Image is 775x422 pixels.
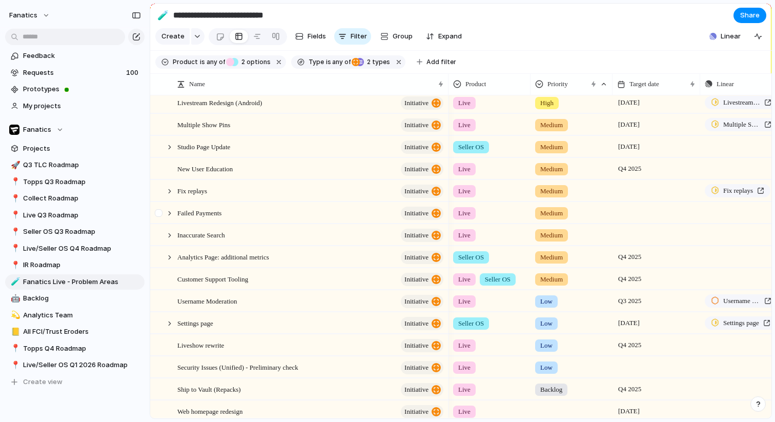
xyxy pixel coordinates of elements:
button: initiative [401,405,443,418]
span: Collect Roadmap [23,193,141,204]
span: Projects [23,144,141,154]
button: Share [733,8,766,23]
a: 📍Seller OS Q3 Roadmap [5,224,145,239]
button: 📍 [9,360,19,370]
span: Linear [721,31,741,42]
a: 📍Live/Seller OS Q1 2026 Roadmap [5,357,145,373]
button: isany of [198,56,227,68]
button: initiative [401,383,443,396]
span: Create [161,31,185,42]
div: 📍Topps Q4 Roadmap [5,341,145,356]
div: 🧪 [11,276,18,288]
button: 📍 [9,177,19,187]
button: 📍 [9,344,19,354]
span: Backlog [540,385,562,395]
span: Fanatics [23,125,51,135]
button: 📍 [9,210,19,220]
button: Expand [422,28,466,45]
span: Settings page [723,318,759,328]
span: Group [393,31,413,42]
span: Fanatics Live - Problem Areas [23,277,141,287]
a: Prototypes [5,82,145,97]
span: Product [173,57,198,67]
span: Live [458,385,471,395]
span: Failed Payments [177,207,221,218]
button: 📍 [9,193,19,204]
a: Projects [5,141,145,156]
span: Topps Q3 Roadmap [23,177,141,187]
span: Username Moderation [177,295,237,307]
div: 📍 [11,226,18,238]
a: 📍Topps Q3 Roadmap [5,174,145,190]
a: 🤖Backlog [5,291,145,306]
a: 📒All FCI/Trust Eroders [5,324,145,339]
a: Requests100 [5,65,145,81]
span: Analytics Team [23,310,141,320]
span: Linear [717,79,734,89]
span: New User Education [177,163,233,174]
div: 📍 [11,259,18,271]
button: 📍 [9,227,19,237]
div: 📒 [11,326,18,338]
button: Group [375,28,418,45]
span: Live/Seller OS Q4 Roadmap [23,244,141,254]
button: Fanatics [5,122,145,137]
button: 🧪 [155,7,171,24]
span: is [200,57,205,67]
span: Ship to Vault (Repacks) [177,383,241,395]
span: Web homepage redesign [177,405,242,417]
button: 📒 [9,327,19,337]
span: fanatics [9,10,37,21]
span: Topps Q4 Roadmap [23,344,141,354]
span: Expand [438,31,462,42]
button: 🤖 [9,293,19,304]
div: 🚀 [11,159,18,171]
span: Multiple Show Pins [177,118,230,130]
span: Live/Seller OS Q1 2026 Roadmap [23,360,141,370]
button: Linear [705,29,745,44]
button: fanatics [5,7,55,24]
button: 📍 [9,244,19,254]
button: 🧪 [9,277,19,287]
button: Fields [291,28,330,45]
span: Name [189,79,205,89]
a: 💫Analytics Team [5,308,145,323]
div: 📍 [11,193,18,205]
span: Settings page [177,317,213,329]
button: 🚀 [9,160,19,170]
a: 📍Live/Seller OS Q4 Roadmap [5,241,145,256]
span: Inaccurate Search [177,229,225,240]
span: Q3 TLC Roadmap [23,160,141,170]
span: All FCI/Trust Eroders [23,327,141,337]
div: 📍 [11,359,18,371]
span: Share [740,10,760,21]
div: 🧪 [157,8,169,22]
span: Seller OS Q3 Roadmap [23,227,141,237]
span: Username Moderation [723,296,760,306]
span: Live Q3 Roadmap [23,210,141,220]
span: Backlog [23,293,141,304]
div: 🤖 [11,293,18,305]
a: 🧪Fanatics Live - Problem Areas [5,274,145,290]
a: 🚀Q3 TLC Roadmap [5,157,145,173]
div: 📍Collect Roadmap [5,191,145,206]
span: Multiple Show Pins [723,119,760,130]
span: 100 [126,68,140,78]
span: initiative [404,383,429,397]
span: initiative [404,405,429,419]
span: Prototypes [23,84,141,94]
button: 📍 [9,260,19,270]
span: Q4 2025 [616,383,644,395]
div: 📍 [11,209,18,221]
div: 📍 [11,343,18,354]
div: 📍 [11,176,18,188]
a: 📍Live Q3 Roadmap [5,208,145,223]
span: Requests [23,68,123,78]
a: Feedback [5,48,145,64]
